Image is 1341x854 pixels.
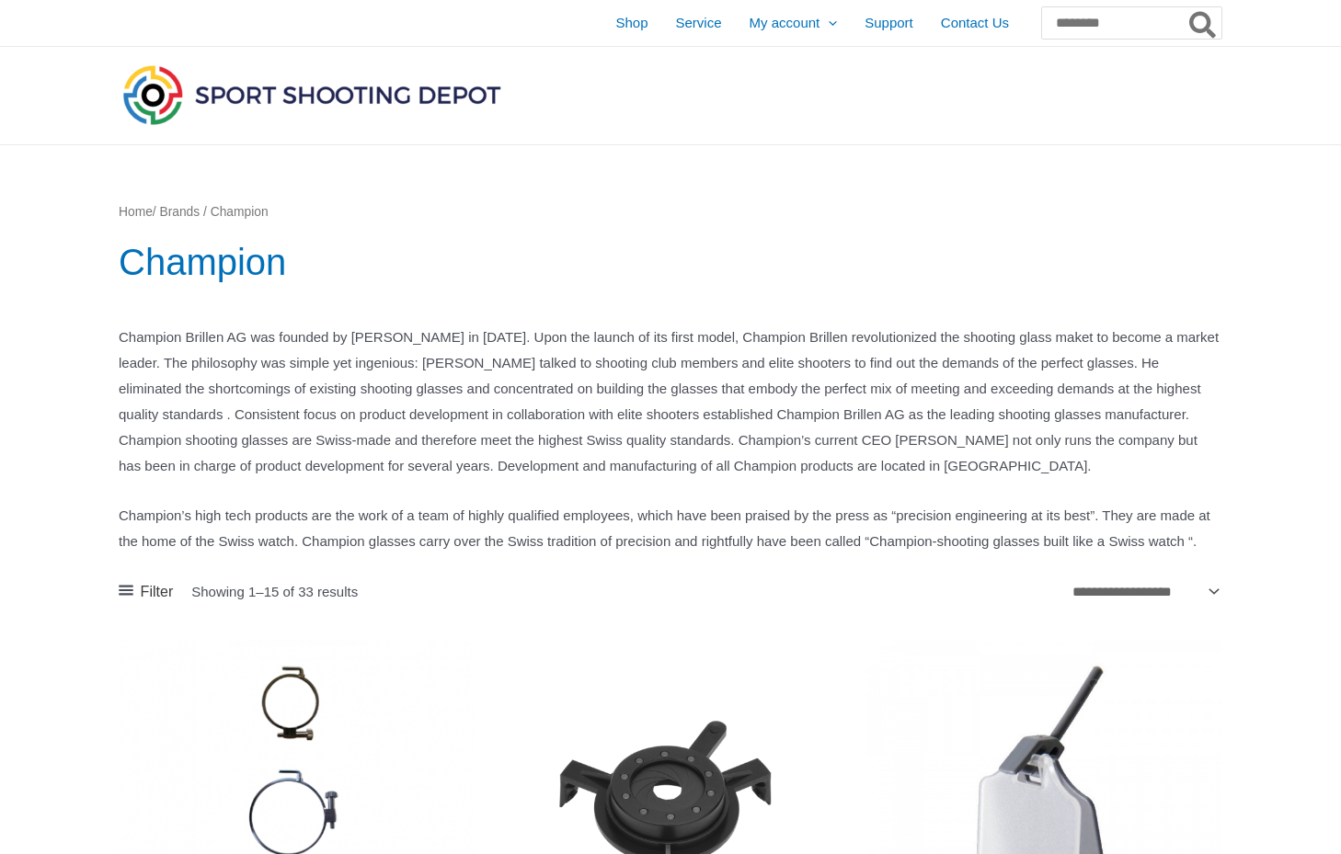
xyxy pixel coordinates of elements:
[119,61,505,129] img: Sport Shooting Depot
[1186,7,1221,39] button: Search
[119,205,153,219] a: Home
[119,503,1222,554] p: Champion’s high tech products are the work of a team of highly qualified employees, which have be...
[191,585,358,598] p: Showing 1–15 of 33 results
[141,578,174,606] span: Filter
[119,236,1222,288] h1: Champion
[1065,578,1222,606] select: Shop order
[119,325,1222,478] p: Champion Brillen AG was founded by [PERSON_NAME] in [DATE]. Upon the launch of its first model, C...
[119,578,173,606] a: Filter
[119,200,1222,224] nav: Breadcrumb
